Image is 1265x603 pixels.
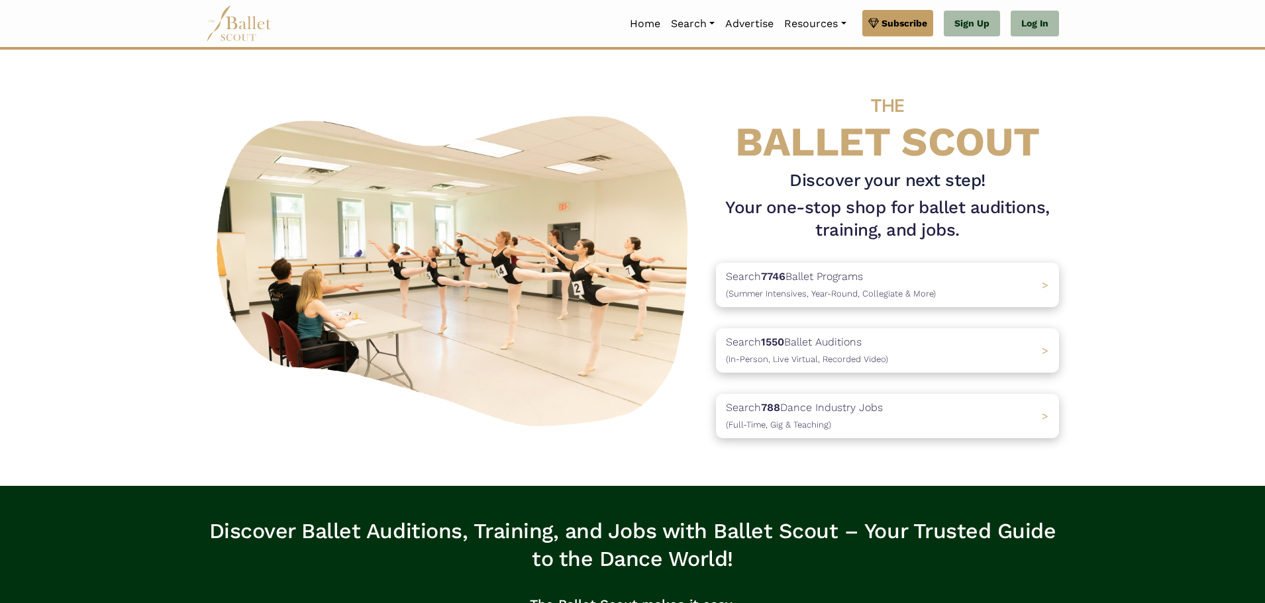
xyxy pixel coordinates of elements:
[761,270,785,283] b: 7746
[1042,344,1048,357] span: >
[716,394,1059,438] a: Search788Dance Industry Jobs(Full-Time, Gig & Teaching) >
[944,11,1000,37] a: Sign Up
[716,328,1059,373] a: Search1550Ballet Auditions(In-Person, Live Virtual, Recorded Video) >
[666,10,720,38] a: Search
[206,518,1059,573] h3: Discover Ballet Auditions, Training, and Jobs with Ballet Scout – Your Trusted Guide to the Dance...
[882,16,927,30] span: Subscribe
[716,263,1059,307] a: Search7746Ballet Programs(Summer Intensives, Year-Round, Collegiate & More)>
[761,401,780,414] b: 788
[726,289,936,299] span: (Summer Intensives, Year-Round, Collegiate & More)
[726,334,888,367] p: Search Ballet Auditions
[871,95,904,116] span: THE
[862,10,933,36] a: Subscribe
[716,76,1059,164] h4: BALLET SCOUT
[761,336,784,348] b: 1550
[1042,279,1048,291] span: >
[726,354,888,364] span: (In-Person, Live Virtual, Recorded Video)
[779,10,851,38] a: Resources
[1011,11,1059,37] a: Log In
[726,268,936,302] p: Search Ballet Programs
[720,10,779,38] a: Advertise
[206,101,705,434] img: A group of ballerinas talking to each other in a ballet studio
[625,10,666,38] a: Home
[716,197,1059,242] h1: Your one-stop shop for ballet auditions, training, and jobs.
[726,399,883,433] p: Search Dance Industry Jobs
[868,16,879,30] img: gem.svg
[1042,410,1048,422] span: >
[726,420,831,430] span: (Full-Time, Gig & Teaching)
[716,169,1059,192] h3: Discover your next step!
